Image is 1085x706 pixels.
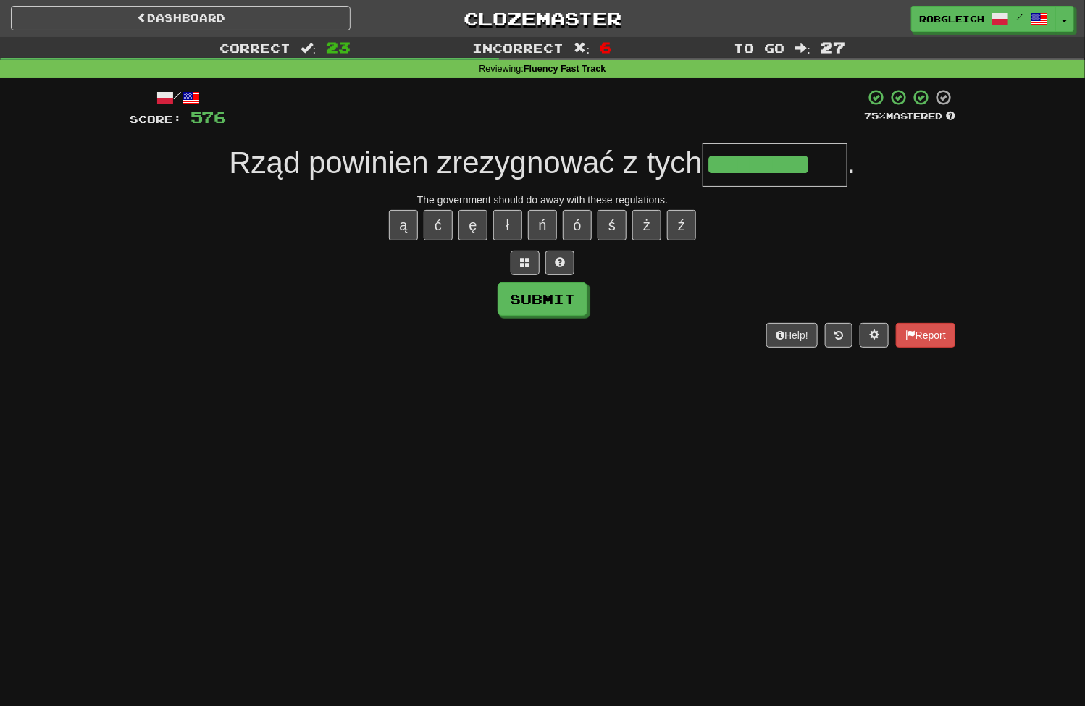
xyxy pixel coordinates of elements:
[911,6,1056,32] a: RobGleich /
[667,210,696,240] button: ź
[600,38,612,56] span: 6
[498,282,587,316] button: Submit
[632,210,661,240] button: ż
[130,88,226,106] div: /
[190,108,226,126] span: 576
[919,12,984,25] span: RobGleich
[563,210,592,240] button: ó
[821,38,845,56] span: 27
[11,6,351,30] a: Dashboard
[545,251,574,275] button: Single letter hint - you only get 1 per sentence and score half the points! alt+h
[598,210,627,240] button: ś
[130,113,182,125] span: Score:
[473,41,564,55] span: Incorrect
[825,323,852,348] button: Round history (alt+y)
[864,110,886,122] span: 75 %
[847,146,856,180] span: .
[219,41,290,55] span: Correct
[458,210,487,240] button: ę
[301,42,317,54] span: :
[574,42,590,54] span: :
[528,210,557,240] button: ń
[864,110,955,123] div: Mastered
[424,210,453,240] button: ć
[795,42,811,54] span: :
[524,64,606,74] strong: Fluency Fast Track
[493,210,522,240] button: ł
[734,41,785,55] span: To go
[1016,12,1023,22] span: /
[766,323,818,348] button: Help!
[511,251,540,275] button: Switch sentence to multiple choice alt+p
[372,6,712,31] a: Clozemaster
[130,193,955,207] div: The government should do away with these regulations.
[229,146,703,180] span: Rząd powinien zrezygnować z tych
[896,323,955,348] button: Report
[326,38,351,56] span: 23
[389,210,418,240] button: ą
